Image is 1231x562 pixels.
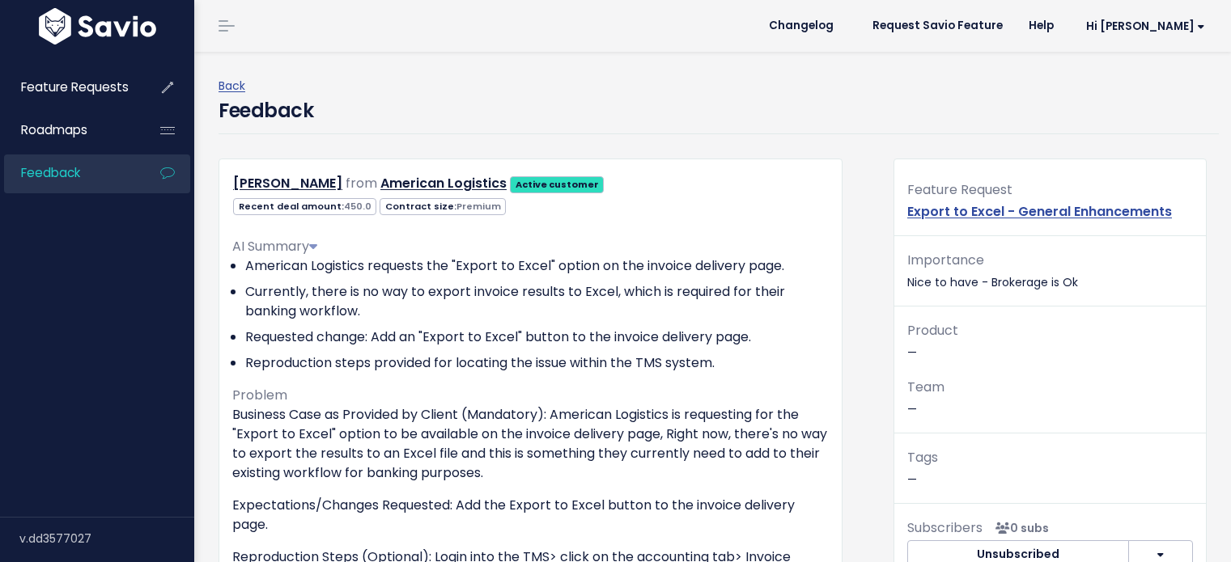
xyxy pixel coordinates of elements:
[344,200,371,213] span: 450.0
[219,96,313,125] h4: Feedback
[346,174,377,192] span: from
[907,518,983,537] span: Subscribers
[19,518,194,560] div: v.dd3577027
[907,321,958,340] span: Product
[4,69,134,106] a: Feature Requests
[245,353,829,373] li: Reproduction steps provided for locating the issue within the TMS system.
[907,249,1193,293] p: Nice to have - Brokerage is Ok
[907,448,938,467] span: Tags
[1067,14,1218,39] a: Hi [PERSON_NAME]
[989,520,1049,536] span: <p><strong>Subscribers</strong><br><br> No subscribers yet<br> </p>
[233,198,376,215] span: Recent deal amount:
[245,282,829,321] li: Currently, there is no way to export invoice results to Excel, which is required for their bankin...
[907,319,1193,363] p: —
[4,112,134,149] a: Roadmaps
[380,174,507,192] a: American Logistics
[4,154,134,192] a: Feedback
[907,251,984,269] span: Importance
[245,327,829,347] li: Requested change: Add an "Export to Excel" button to the invoice delivery page.
[907,378,944,396] span: Team
[907,446,1193,490] p: —
[245,256,829,276] li: American Logistics requests the "Export to Excel" option on the invoice delivery page.
[769,20,834,32] span: Changelog
[907,180,1012,199] span: Feature Request
[1016,14,1067,38] a: Help
[1086,20,1205,32] span: Hi [PERSON_NAME]
[232,386,287,404] span: Problem
[232,496,829,535] p: Expectations/Changes Requested: Add the Export to Excel button to the invoice delivery page.
[907,202,1172,221] a: Export to Excel - General Enhancements
[456,200,501,213] span: Premium
[21,78,129,95] span: Feature Requests
[860,14,1016,38] a: Request Savio Feature
[380,198,506,215] span: Contract size:
[516,178,599,191] strong: Active customer
[21,164,80,181] span: Feedback
[21,121,87,138] span: Roadmaps
[232,405,829,483] p: Business Case as Provided by Client (Mandatory): American Logistics is requesting for the "Export...
[907,376,1193,420] p: —
[35,8,160,44] img: logo-white.9d6f32f41409.svg
[219,78,245,94] a: Back
[232,237,317,256] span: AI Summary
[233,174,342,192] a: [PERSON_NAME]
